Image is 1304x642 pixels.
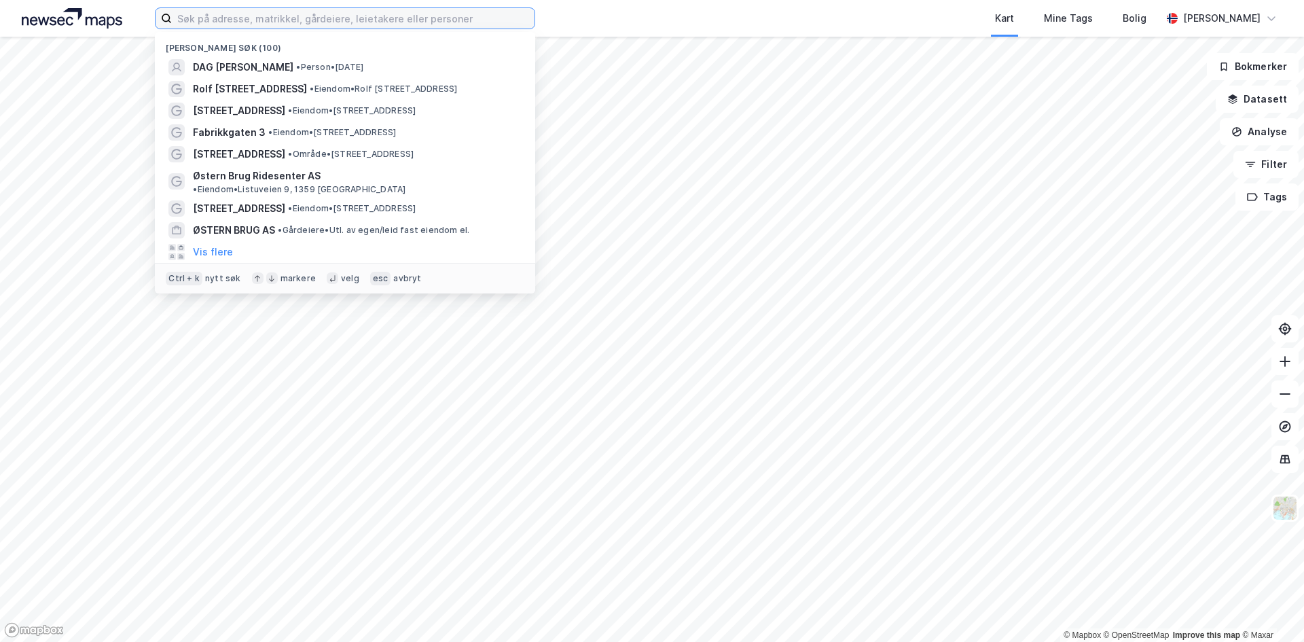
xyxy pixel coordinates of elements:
span: Eiendom • Rolf [STREET_ADDRESS] [310,84,457,94]
span: • [288,149,292,159]
div: esc [370,272,391,285]
a: Improve this map [1173,630,1240,640]
button: Vis flere [193,244,233,260]
span: • [193,184,197,194]
span: [STREET_ADDRESS] [193,146,285,162]
div: markere [280,273,316,284]
div: [PERSON_NAME] søk (100) [155,32,535,56]
span: [STREET_ADDRESS] [193,103,285,119]
span: Eiendom • Listuveien 9, 1359 [GEOGRAPHIC_DATA] [193,184,405,195]
span: DAG [PERSON_NAME] [193,59,293,75]
div: Kart [995,10,1014,26]
div: nytt søk [205,273,241,284]
span: Fabrikkgaten 3 [193,124,266,141]
span: • [288,105,292,115]
span: Gårdeiere • Utl. av egen/leid fast eiendom el. [278,225,469,236]
button: Filter [1233,151,1299,178]
div: Ctrl + k [166,272,202,285]
button: Analyse [1220,118,1299,145]
button: Bokmerker [1207,53,1299,80]
span: Østern Brug Ridesenter AS [193,168,321,184]
img: logo.a4113a55bc3d86da70a041830d287a7e.svg [22,8,122,29]
span: • [296,62,300,72]
div: Bolig [1123,10,1146,26]
img: Z [1272,495,1298,521]
span: [STREET_ADDRESS] [193,200,285,217]
a: Mapbox homepage [4,622,64,638]
a: Mapbox [1064,630,1101,640]
a: OpenStreetMap [1104,630,1170,640]
span: Eiendom • [STREET_ADDRESS] [288,105,416,116]
span: Eiendom • [STREET_ADDRESS] [288,203,416,214]
span: Person • [DATE] [296,62,363,73]
div: velg [341,273,359,284]
span: ØSTERN BRUG AS [193,222,275,238]
span: • [278,225,282,235]
input: Søk på adresse, matrikkel, gårdeiere, leietakere eller personer [172,8,535,29]
button: Tags [1235,183,1299,211]
div: [PERSON_NAME] [1183,10,1261,26]
span: Område • [STREET_ADDRESS] [288,149,414,160]
div: Kontrollprogram for chat [1236,577,1304,642]
span: • [310,84,314,94]
button: Datasett [1216,86,1299,113]
span: Rolf [STREET_ADDRESS] [193,81,307,97]
div: Mine Tags [1044,10,1093,26]
iframe: Chat Widget [1236,577,1304,642]
span: Eiendom • [STREET_ADDRESS] [268,127,396,138]
div: avbryt [393,273,421,284]
span: • [268,127,272,137]
span: • [288,203,292,213]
